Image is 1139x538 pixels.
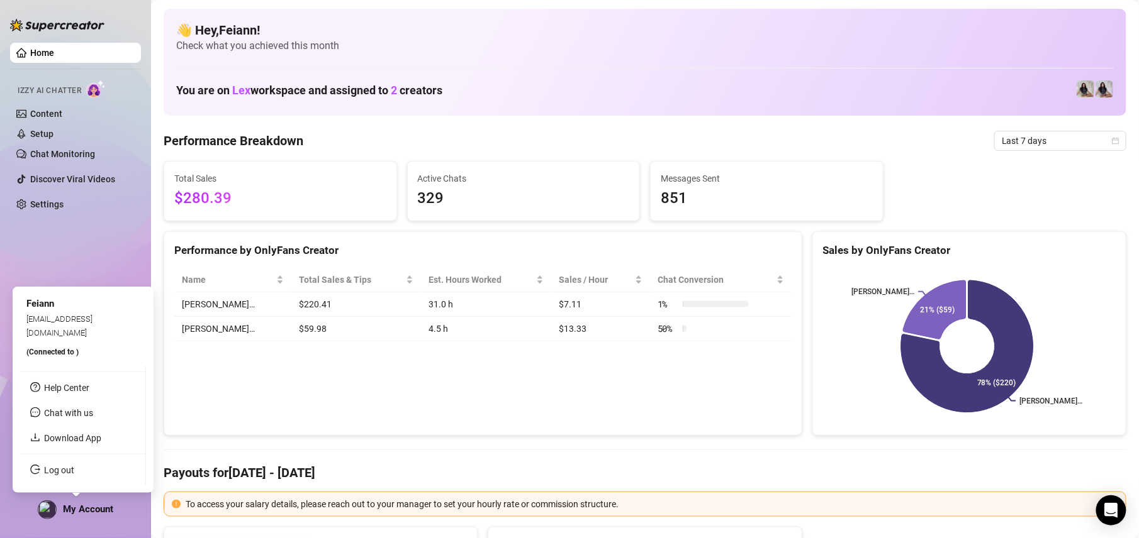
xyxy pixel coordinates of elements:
span: Check what you achieved this month [176,39,1114,53]
span: Izzy AI Chatter [18,85,81,97]
div: Performance by OnlyFans Creator [174,242,792,259]
th: Name [174,268,291,292]
a: Discover Viral Videos [30,174,115,184]
div: Sales by OnlyFans Creator [823,242,1116,259]
span: [EMAIL_ADDRESS][DOMAIN_NAME] [26,314,93,337]
div: Open Intercom Messenger [1096,495,1126,525]
td: $13.33 [551,317,650,341]
span: calendar [1112,137,1119,145]
h1: You are on workspace and assigned to creators [176,84,442,97]
a: Setup [30,129,53,139]
span: Chat Conversion [658,273,774,287]
span: 50 % [658,322,678,336]
span: message [30,407,40,417]
span: $280.39 [174,187,386,211]
td: $220.41 [291,292,421,317]
span: Last 7 days [1002,131,1119,150]
th: Chat Conversion [650,268,792,292]
a: Help Center [44,383,89,393]
td: [PERSON_NAME]… [174,317,291,341]
a: Home [30,48,54,58]
img: profilePics%2FMOLWZQSXvfM60zO7sy7eR3cMqNk1.jpeg [38,501,56,519]
span: Lex [232,84,250,97]
td: $59.98 [291,317,421,341]
td: 4.5 h [421,317,551,341]
span: 329 [418,187,630,211]
h4: Performance Breakdown [164,132,303,150]
img: Francesca [1077,80,1094,98]
span: Feiann [26,298,54,309]
text: [PERSON_NAME]… [851,287,914,296]
a: Chat Monitoring [30,149,95,159]
span: exclamation-circle [172,500,181,508]
span: Sales / Hour [559,273,632,287]
h4: 👋 Hey, Feiann ! [176,21,1114,39]
a: Settings [30,199,64,209]
th: Total Sales & Tips [291,268,421,292]
span: My Account [63,503,113,515]
a: Log out [44,465,74,475]
th: Sales / Hour [551,268,650,292]
a: Download App [44,433,101,443]
td: $7.11 [551,292,650,317]
img: logo-BBDzfeDw.svg [10,19,104,31]
div: Est. Hours Worked [429,273,534,287]
img: Francesca [1096,80,1113,98]
span: Total Sales [174,172,386,185]
span: (Connected to ) [26,348,79,356]
span: Active Chats [418,172,630,185]
td: 31.0 h [421,292,551,317]
span: Name [182,273,274,287]
text: [PERSON_NAME]… [1019,397,1082,405]
span: Messages Sent [661,172,873,185]
a: Content [30,109,62,119]
img: AI Chatter [86,80,106,98]
td: [PERSON_NAME]… [174,292,291,317]
span: Total Sales & Tips [299,273,403,287]
div: To access your salary details, please reach out to your manager to set your hourly rate or commis... [186,497,1118,511]
span: 1 % [658,297,678,311]
h4: Payouts for [DATE] - [DATE] [164,464,1126,481]
span: Chat with us [44,408,93,418]
span: 851 [661,187,873,211]
span: 2 [391,84,397,97]
li: Log out [20,460,145,480]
